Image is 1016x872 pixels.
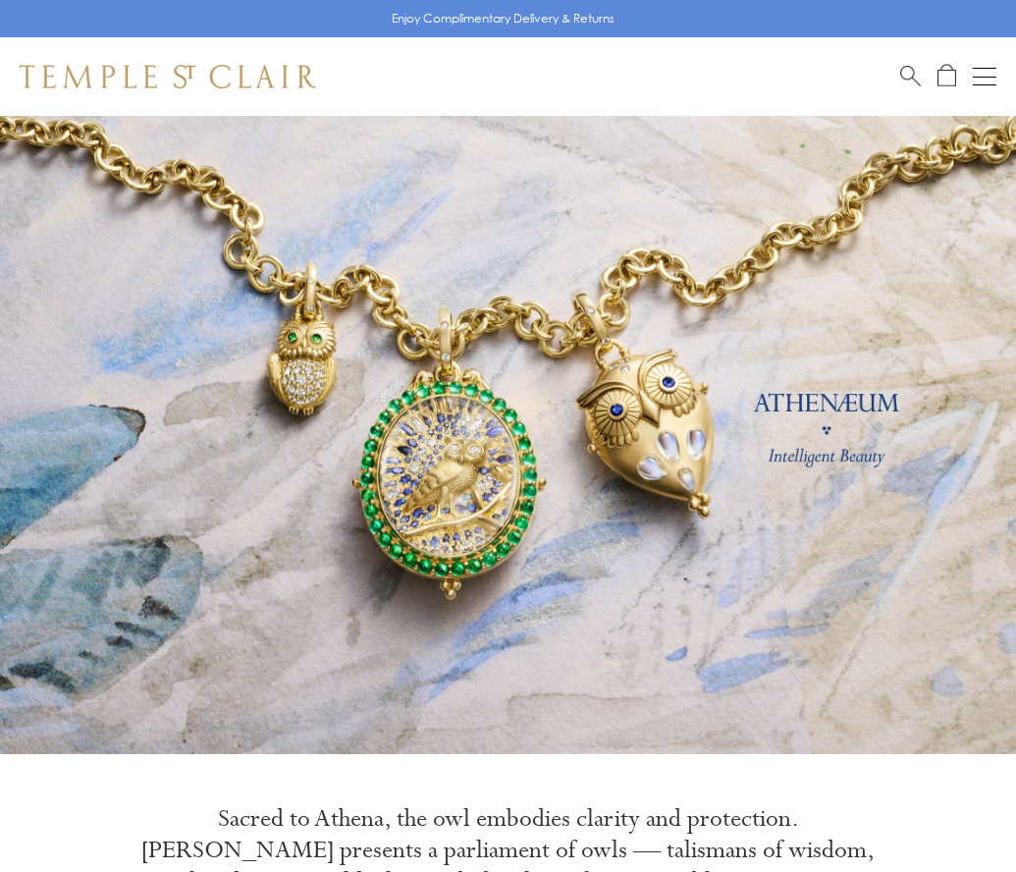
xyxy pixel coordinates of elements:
button: Open navigation [973,65,996,88]
a: Search [900,64,921,88]
p: Enjoy Complimentary Delivery & Returns [392,9,615,28]
img: Temple St. Clair [20,65,316,88]
a: Open Shopping Bag [937,64,956,88]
